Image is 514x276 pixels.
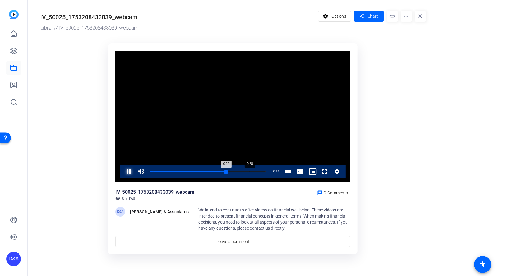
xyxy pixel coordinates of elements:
button: Options [318,11,351,22]
mat-icon: visibility [115,196,120,201]
div: D&A [115,207,125,217]
mat-icon: share [358,12,365,20]
a: 0 Comments [315,189,350,196]
span: Leave a comment [216,239,250,245]
button: Share [354,11,384,22]
span: Options [331,10,346,22]
mat-icon: chat [317,190,323,196]
div: IV_50025_1753208433039_webcam [40,12,137,22]
mat-icon: settings [322,10,329,22]
button: Captions [294,165,307,178]
mat-icon: more_horiz [401,11,412,22]
a: Library [40,25,56,31]
span: 0 Comments [324,190,348,195]
span: Share [368,13,379,19]
button: Mute [135,165,147,178]
button: Fullscreen [319,165,331,178]
span: 0 Views [122,196,135,201]
span: 0:12 [273,170,279,173]
img: blue-gradient.svg [9,10,19,19]
button: Pause [123,165,135,178]
div: [PERSON_NAME] & Associates [130,208,189,215]
span: We intend to continue to offer videos on financial well being. These videos are intended to prese... [198,207,348,231]
button: Picture-in-Picture [307,165,319,178]
button: Chapters [282,165,294,178]
div: D&A [6,252,21,266]
div: IV_50025_1753208433039_webcam [115,189,194,196]
span: - [272,170,273,173]
div: Video Player [115,51,350,183]
mat-icon: close [415,11,426,22]
div: / IV_50025_1753208433039_webcam [40,24,315,32]
div: Progress Bar [150,171,266,172]
a: Leave a comment [115,236,350,247]
mat-icon: accessibility [479,261,486,268]
mat-icon: link [387,11,398,22]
